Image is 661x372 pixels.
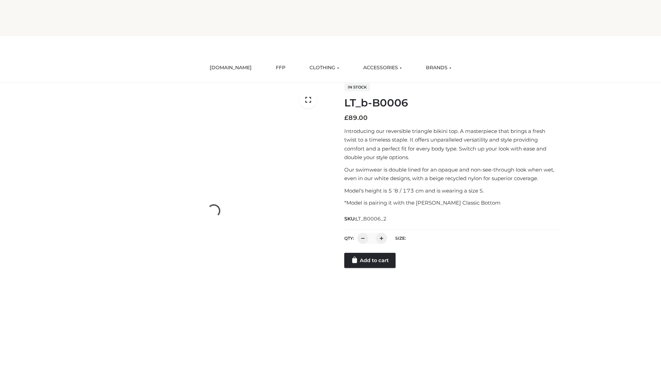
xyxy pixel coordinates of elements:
label: QTY: [344,236,354,241]
span: £ [344,114,348,122]
a: Add to cart [344,253,396,268]
a: CLOTHING [304,60,344,75]
p: Model’s height is 5 ‘8 / 173 cm and is wearing a size S. [344,186,559,195]
p: Our swimwear is double lined for an opaque and non-see-through look when wet, even in our white d... [344,165,559,183]
span: LT_B0006_2 [356,216,387,222]
span: SKU: [344,215,387,223]
bdi: 89.00 [344,114,368,122]
a: [DOMAIN_NAME] [204,60,257,75]
a: ACCESSORIES [358,60,407,75]
p: Introducing our reversible triangle bikini top. A masterpiece that brings a fresh twist to a time... [344,127,559,162]
label: Size: [395,236,406,241]
a: FFP [271,60,291,75]
p: *Model is pairing it with the [PERSON_NAME] Classic Bottom [344,198,559,207]
a: BRANDS [421,60,457,75]
h1: LT_b-B0006 [344,97,559,109]
span: In stock [344,83,370,91]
